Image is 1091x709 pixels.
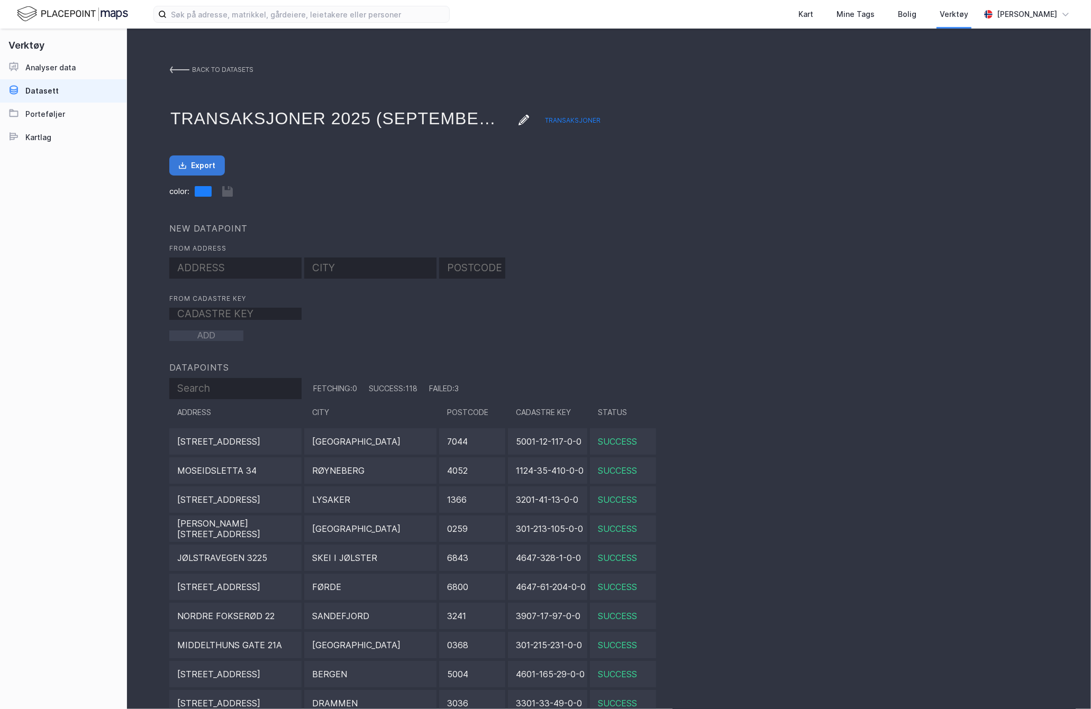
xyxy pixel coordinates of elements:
div: success [590,603,656,629]
div: Failed: 3 [421,378,459,399]
div: [STREET_ADDRESS] [169,661,302,687]
div: [GEOGRAPHIC_DATA] [304,632,437,658]
div: Status [590,399,656,426]
div: success [590,574,656,600]
input: ADDRESS [169,257,302,279]
input: Søk på adresse, matrikkel, gårdeiere, leietakere eller personer [167,6,449,22]
div: [STREET_ADDRESS] [169,486,302,513]
div: Transaksjoner [545,116,601,137]
div: From address [169,244,1049,252]
div: [PERSON_NAME][STREET_ADDRESS] [169,515,302,542]
div: NEW DATAPOINT [169,223,1049,234]
div: [GEOGRAPHIC_DATA] [304,515,437,542]
div: Kartlag [25,131,51,144]
div: 301-215-231-0-0 [508,632,587,658]
div: Røyneberg [304,457,437,484]
input: CITY [304,257,437,279]
div: Førde [304,574,437,600]
div: Address [169,399,302,426]
div: success [590,545,656,571]
div: 1124-35-410-0-0 [508,457,587,484]
div: color: [169,186,1049,197]
div: Middelthuns Gate 21a [169,632,302,658]
div: 1366 [439,486,505,513]
div: DATAPOINTS [169,362,1049,373]
div: Bergen [304,661,437,687]
div: 301-213-105-0-0 [508,515,587,542]
div: Lysaker [304,486,437,513]
div: 4052 [439,457,505,484]
div: 5004 [439,661,505,687]
div: Success: 118 [361,378,417,399]
div: Jølstravegen 3225 [169,545,302,571]
div: 5001-12-117-0-0 [508,428,587,455]
div: success [590,661,656,687]
div: Postcode [439,399,505,426]
div: [PERSON_NAME] [997,8,1057,21]
div: Datasett [25,85,59,97]
div: Nordre Fokserød 22 [169,603,302,629]
div: success [590,515,656,542]
input: Search [169,378,302,399]
div: 6800 [439,574,505,600]
div: success [590,428,656,455]
div: 4647-61-204-0-0 [508,574,587,600]
div: Verktøy [940,8,968,21]
div: Cadastre key [508,399,587,426]
div: back to datasets [192,60,253,79]
div: [GEOGRAPHIC_DATA] [304,428,437,455]
img: Pen.6a627b4780aec238d1886599d3728d47.svg [519,115,529,125]
div: Analyser data [25,61,76,74]
img: SaveIconDisabled.d8b69aaa915b33de40721ba33c49350f.svg [222,186,233,197]
div: Fetching: 0 [305,378,357,399]
div: Skei i jølster [304,545,437,571]
img: logo.f888ab2527a4732fd821a326f86c7f29.svg [17,5,128,23]
div: 3241 [439,603,505,629]
img: BackButton.72d039ae688316798c97bc7471d4fa5d.svg [169,66,189,74]
input: CADASTRE KEY [169,308,302,320]
div: From cadastre key [169,294,1049,302]
div: success [590,486,656,513]
div: City [304,399,437,426]
div: success [590,457,656,484]
div: 3907-17-97-0-0 [508,603,587,629]
div: 3201-41-13-0-0 [508,486,587,513]
button: Export [169,155,225,176]
div: 0259 [439,515,505,542]
div: Sandefjord [304,603,437,629]
a: back to datasets [169,60,253,79]
div: Kart [798,8,813,21]
input: POSTCODE [439,257,505,279]
div: Porteføljer [25,108,65,121]
div: success [590,632,656,658]
div: 4647-328-1-0-0 [508,545,587,571]
div: [STREET_ADDRESS] [169,428,302,455]
div: 4601-165-29-0-0 [508,661,587,687]
div: [STREET_ADDRESS] [169,574,302,600]
div: Bolig [898,8,916,21]
div: 6843 [439,545,505,571]
button: ADD [169,330,243,341]
div: 7044 [439,428,505,455]
iframe: Chat Widget [1038,658,1091,709]
div: Moseidsletta 34 [169,457,302,484]
div: Mine Tags [837,8,875,21]
div: 0368 [439,632,505,658]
